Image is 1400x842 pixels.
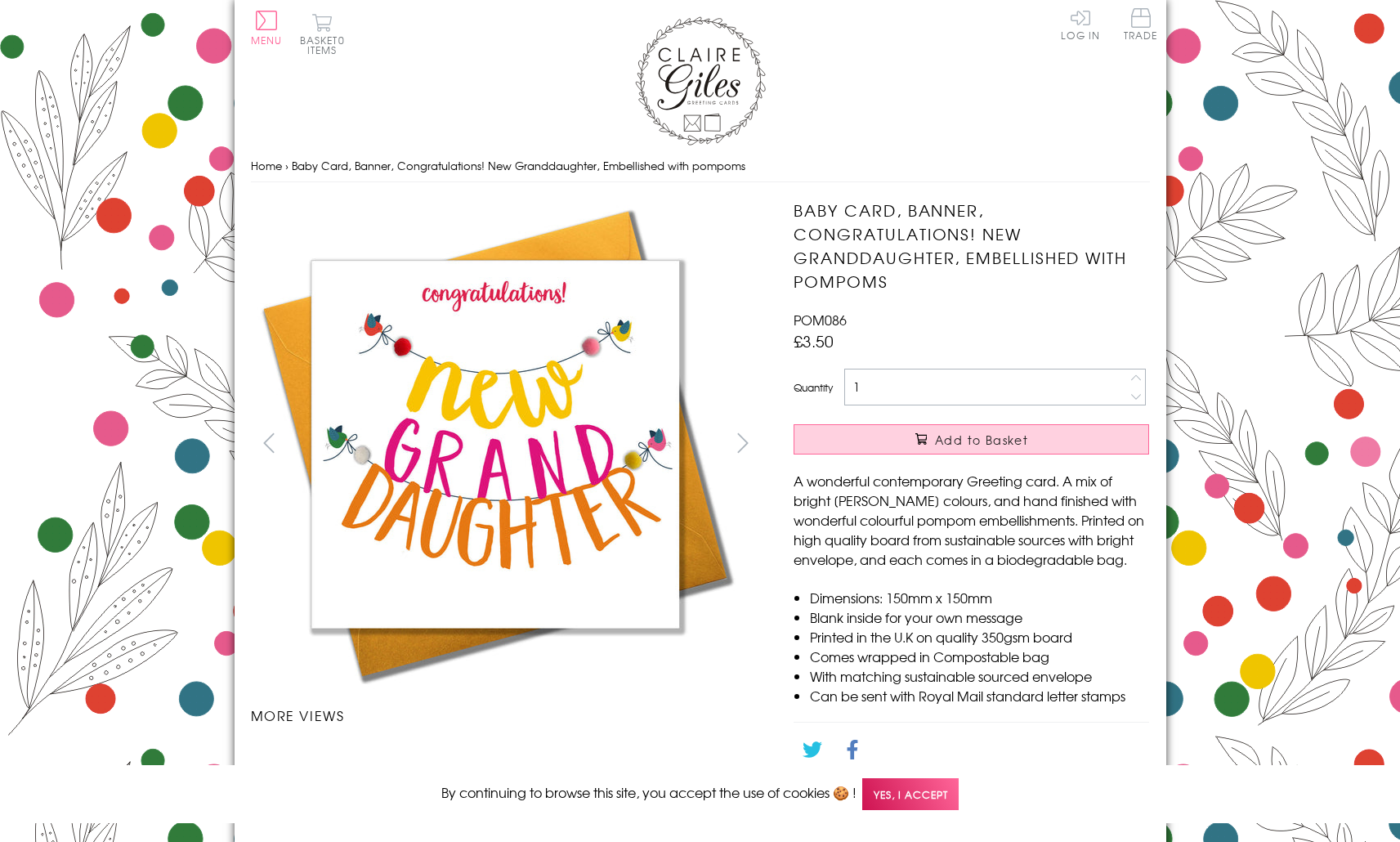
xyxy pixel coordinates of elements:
h3: More views [251,705,762,725]
img: Baby Card, Banner, Congratulations! New Granddaughter, Embellished with pompoms [314,761,315,762]
ul: Carousel Pagination [251,741,762,777]
span: Baby Card, Banner, Congratulations! New Granddaughter, Embellished with pompoms [292,158,745,173]
button: Add to Basket [794,424,1149,455]
li: With matching sustainable sourced envelope [810,666,1149,686]
span: › [285,158,288,173]
img: Baby Card, Banner, Congratulations! New Granddaughter, Embellished with pompoms [761,199,1251,689]
span: POM086 [794,310,847,329]
li: Carousel Page 1 (Current Slide) [251,741,378,777]
img: Baby Card, Banner, Congratulations! New Granddaughter, Embellished with pompoms [441,761,442,762]
li: Blank inside for your own message [810,607,1149,627]
img: Baby Card, Banner, Congratulations! New Granddaughter, Embellished with pompoms [570,761,570,762]
p: A wonderful contemporary Greeting card. A mix of bright [PERSON_NAME] colours, and hand finished ... [794,471,1149,569]
span: Add to Basket [935,432,1028,448]
label: Quantity [794,380,833,395]
li: Carousel Page 4 [633,741,761,777]
img: Baby Card, Banner, Congratulations! New Granddaughter, Embellished with pompoms [250,199,740,689]
button: next [724,424,761,461]
button: Basket0 items [300,13,345,55]
button: prev [251,424,288,461]
span: £3.50 [794,329,834,352]
nav: breadcrumbs [251,150,1150,183]
li: Comes wrapped in Compostable bag [810,647,1149,666]
h1: Baby Card, Banner, Congratulations! New Granddaughter, Embellished with pompoms [794,199,1149,293]
li: Can be sent with Royal Mail standard letter stamps [810,686,1149,705]
a: Trade [1124,8,1158,43]
a: Log In [1061,8,1100,40]
span: Menu [251,33,283,47]
li: Printed in the U.K on quality 350gsm board [810,627,1149,647]
span: Trade [1124,8,1158,40]
span: 0 items [307,33,345,57]
a: Home [251,158,282,173]
li: Carousel Page 2 [378,741,506,777]
img: Baby Card, Banner, Congratulations! New Granddaughter, Embellished with pompoms [697,761,698,762]
button: Menu [251,11,283,45]
li: Dimensions: 150mm x 150mm [810,588,1149,607]
li: Carousel Page 3 [506,741,633,777]
span: Yes, I accept [862,778,959,810]
img: Claire Giles Greetings Cards [635,16,766,146]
